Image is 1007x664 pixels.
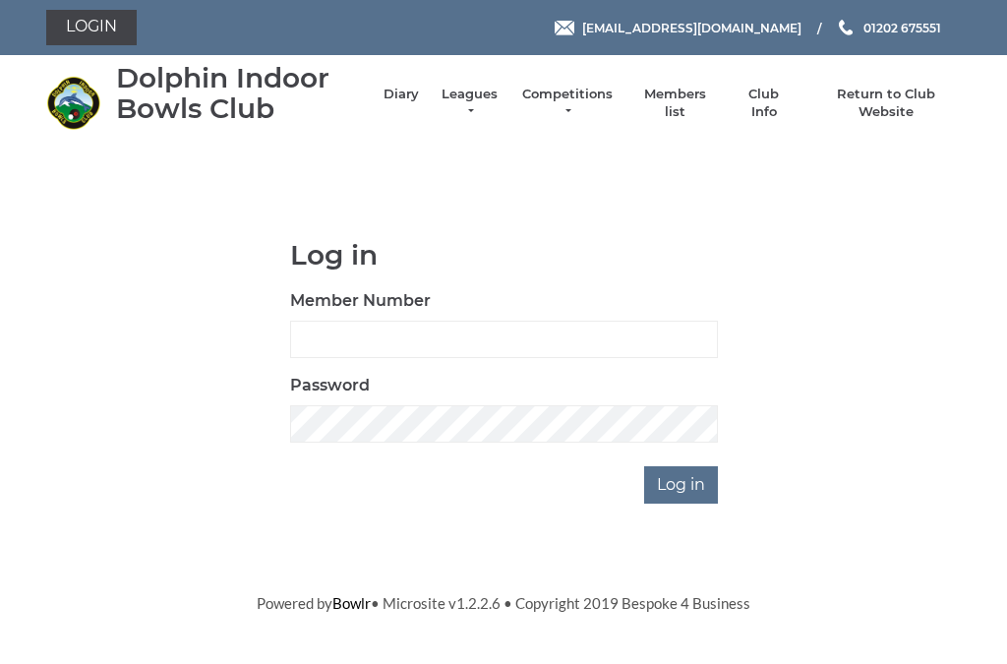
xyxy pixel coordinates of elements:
img: Email [555,21,574,35]
label: Member Number [290,289,431,313]
span: [EMAIL_ADDRESS][DOMAIN_NAME] [582,20,801,34]
input: Log in [644,466,718,504]
a: Leagues [439,86,501,121]
a: Phone us 01202 675551 [836,19,941,37]
img: Dolphin Indoor Bowls Club [46,76,100,130]
div: Dolphin Indoor Bowls Club [116,63,364,124]
a: Bowlr [332,594,371,612]
a: Return to Club Website [812,86,961,121]
span: Powered by • Microsite v1.2.2.6 • Copyright 2019 Bespoke 4 Business [257,594,750,612]
a: Club Info [736,86,793,121]
img: Phone us [839,20,853,35]
a: Email [EMAIL_ADDRESS][DOMAIN_NAME] [555,19,801,37]
a: Members list [633,86,715,121]
a: Login [46,10,137,45]
a: Diary [384,86,419,103]
label: Password [290,374,370,397]
span: 01202 675551 [863,20,941,34]
h1: Log in [290,240,718,271]
a: Competitions [520,86,615,121]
